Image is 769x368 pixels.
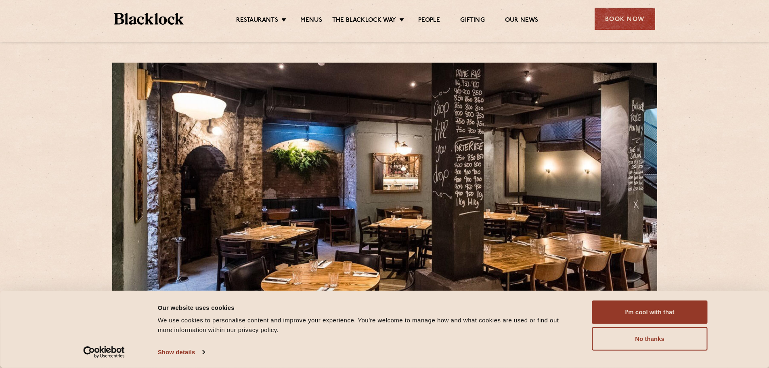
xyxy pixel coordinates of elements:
a: Restaurants [236,17,278,25]
a: Show details [158,346,205,358]
a: Usercentrics Cookiebot - opens in a new window [69,346,139,358]
button: No thanks [592,327,708,351]
a: People [418,17,440,25]
button: I'm cool with that [592,301,708,324]
div: Our website uses cookies [158,303,574,312]
div: We use cookies to personalise content and improve your experience. You're welcome to manage how a... [158,315,574,335]
a: Menus [300,17,322,25]
div: Book Now [595,8,655,30]
a: Gifting [460,17,484,25]
a: Our News [505,17,539,25]
a: The Blacklock Way [332,17,396,25]
img: BL_Textured_Logo-footer-cropped.svg [114,13,184,25]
